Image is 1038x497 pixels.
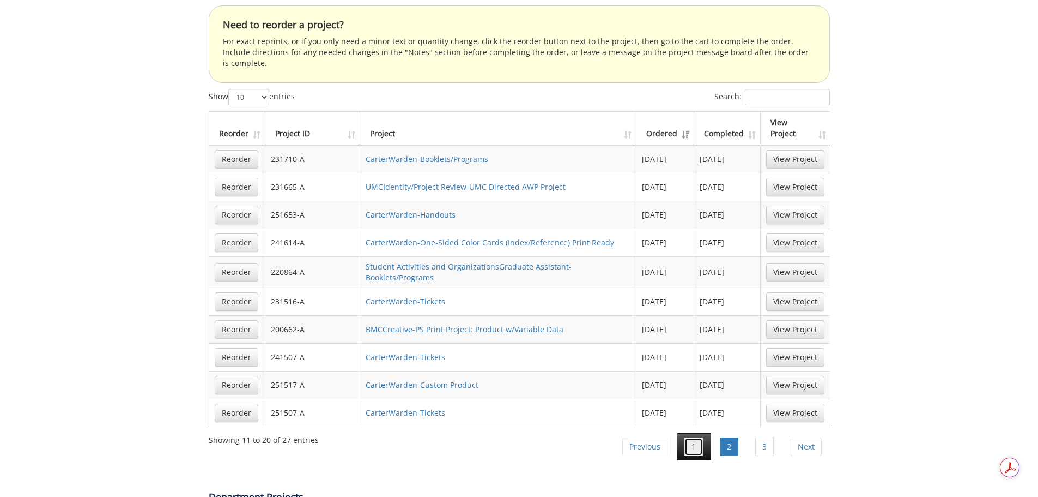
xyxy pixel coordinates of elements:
[215,348,258,367] a: Reorder
[215,292,258,311] a: Reorder
[209,430,319,446] div: Showing 11 to 20 of 27 entries
[209,89,295,105] label: Show entries
[366,261,572,283] a: Student Activities and OrganizationsGraduate Assistant-Booklets/Programs
[265,256,361,288] td: 220864-A
[223,36,816,69] p: For exact reprints, or if you only need a minor text or quantity change, click the reorder button...
[636,315,694,343] td: [DATE]
[694,256,761,288] td: [DATE]
[766,376,824,394] a: View Project
[265,229,361,256] td: 241614-A
[694,343,761,371] td: [DATE]
[215,376,258,394] a: Reorder
[766,178,824,196] a: View Project
[694,145,761,173] td: [DATE]
[636,201,694,229] td: [DATE]
[761,112,830,145] th: View Project: activate to sort column ascending
[720,438,738,456] a: 2
[766,348,824,367] a: View Project
[766,206,824,224] a: View Project
[366,380,478,390] a: CarterWarden-Custom Product
[265,315,361,343] td: 200662-A
[265,288,361,315] td: 231516-A
[366,296,445,307] a: CarterWarden-Tickets
[265,343,361,371] td: 241507-A
[766,320,824,339] a: View Project
[215,233,258,252] a: Reorder
[766,263,824,282] a: View Project
[636,145,694,173] td: [DATE]
[366,408,445,418] a: CarterWarden-Tickets
[791,438,822,456] a: Next
[766,233,824,252] a: View Project
[636,256,694,288] td: [DATE]
[636,112,694,145] th: Ordered: activate to sort column ascending
[622,438,667,456] a: Previous
[223,20,816,31] h4: Need to reorder a project?
[714,89,830,105] label: Search:
[366,154,488,164] a: CarterWarden-Booklets/Programs
[694,288,761,315] td: [DATE]
[636,173,694,201] td: [DATE]
[366,352,445,362] a: CarterWarden-Tickets
[694,112,761,145] th: Completed: activate to sort column ascending
[694,315,761,343] td: [DATE]
[636,229,694,256] td: [DATE]
[265,173,361,201] td: 231665-A
[215,206,258,224] a: Reorder
[694,399,761,427] td: [DATE]
[684,438,703,456] a: 1
[209,112,265,145] th: Reorder: activate to sort column ascending
[745,89,830,105] input: Search:
[265,145,361,173] td: 231710-A
[366,324,563,334] a: BMCCreative-PS Print Project: Product w/Variable Data
[766,150,824,169] a: View Project
[694,371,761,399] td: [DATE]
[766,292,824,311] a: View Project
[366,209,456,220] a: CarterWarden-Handouts
[636,399,694,427] td: [DATE]
[766,404,824,422] a: View Project
[694,201,761,229] td: [DATE]
[694,173,761,201] td: [DATE]
[636,288,694,315] td: [DATE]
[636,343,694,371] td: [DATE]
[755,438,774,456] a: 3
[215,404,258,422] a: Reorder
[636,371,694,399] td: [DATE]
[265,112,361,145] th: Project ID: activate to sort column ascending
[366,182,566,192] a: UMCIdentity/Project Review-UMC Directed AWP Project
[694,229,761,256] td: [DATE]
[215,320,258,339] a: Reorder
[215,150,258,169] a: Reorder
[265,399,361,427] td: 251507-A
[215,178,258,196] a: Reorder
[265,371,361,399] td: 251517-A
[265,201,361,229] td: 251653-A
[366,237,614,248] a: CarterWarden-One-Sided Color Cards (Index/Reference) Print Ready
[360,112,636,145] th: Project: activate to sort column ascending
[215,263,258,282] a: Reorder
[228,89,269,105] select: Showentries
